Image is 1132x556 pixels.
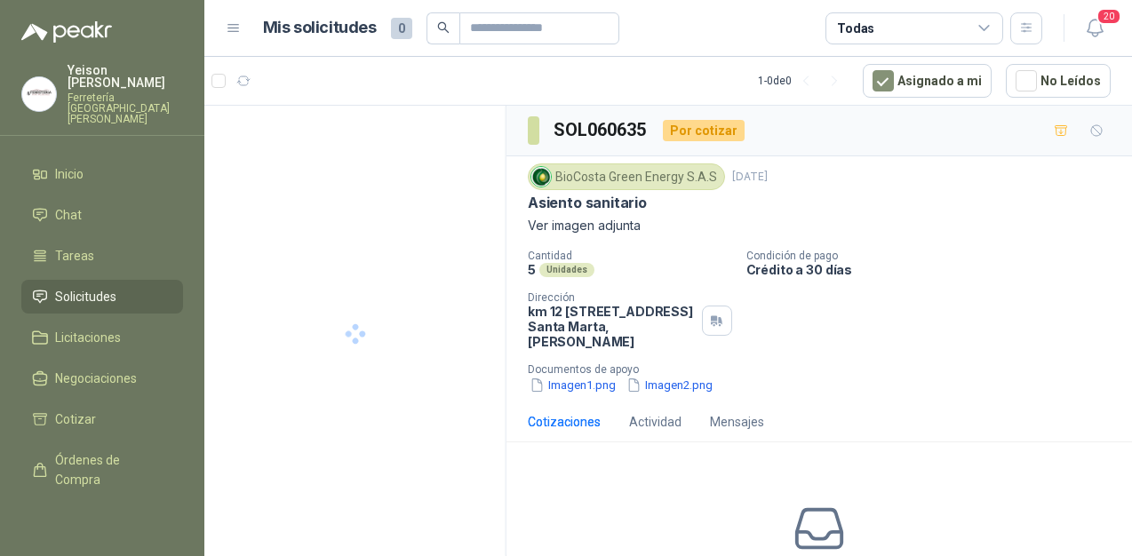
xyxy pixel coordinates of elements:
[55,287,116,306] span: Solicitudes
[1096,8,1121,25] span: 20
[531,167,551,187] img: Company Logo
[391,18,412,39] span: 0
[528,363,1125,376] p: Documentos de apoyo
[55,511,121,530] span: Remisiones
[629,412,682,432] div: Actividad
[437,21,450,34] span: search
[22,77,56,111] img: Company Logo
[21,239,183,273] a: Tareas
[758,67,849,95] div: 1 - 0 de 0
[746,250,1125,262] p: Condición de pago
[55,205,82,225] span: Chat
[528,304,695,349] p: km 12 [STREET_ADDRESS] Santa Marta , [PERSON_NAME]
[625,376,714,394] button: Imagen2.png
[21,21,112,43] img: Logo peakr
[55,369,137,388] span: Negociaciones
[1006,64,1111,98] button: No Leídos
[21,280,183,314] a: Solicitudes
[732,169,768,186] p: [DATE]
[746,262,1125,277] p: Crédito a 30 días
[554,116,649,144] h3: SOL060635
[21,402,183,436] a: Cotizar
[55,246,94,266] span: Tareas
[263,15,377,41] h1: Mis solicitudes
[837,19,874,38] div: Todas
[528,291,695,304] p: Dirección
[21,321,183,354] a: Licitaciones
[863,64,992,98] button: Asignado a mi
[55,409,96,429] span: Cotizar
[528,412,601,432] div: Cotizaciones
[21,361,183,395] a: Negociaciones
[68,64,183,89] p: Yeison [PERSON_NAME]
[55,164,84,184] span: Inicio
[528,163,725,190] div: BioCosta Green Energy S.A.S
[1079,12,1111,44] button: 20
[710,412,764,432] div: Mensajes
[528,250,732,262] p: Cantidad
[21,198,183,232] a: Chat
[528,194,647,212] p: Asiento sanitario
[528,376,618,394] button: Imagen1.png
[539,263,594,277] div: Unidades
[21,157,183,191] a: Inicio
[663,120,745,141] div: Por cotizar
[528,216,1111,235] p: Ver imagen adjunta
[21,504,183,537] a: Remisiones
[55,450,166,489] span: Órdenes de Compra
[21,443,183,496] a: Órdenes de Compra
[55,328,121,347] span: Licitaciones
[528,262,536,277] p: 5
[68,92,183,124] p: Ferretería [GEOGRAPHIC_DATA][PERSON_NAME]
